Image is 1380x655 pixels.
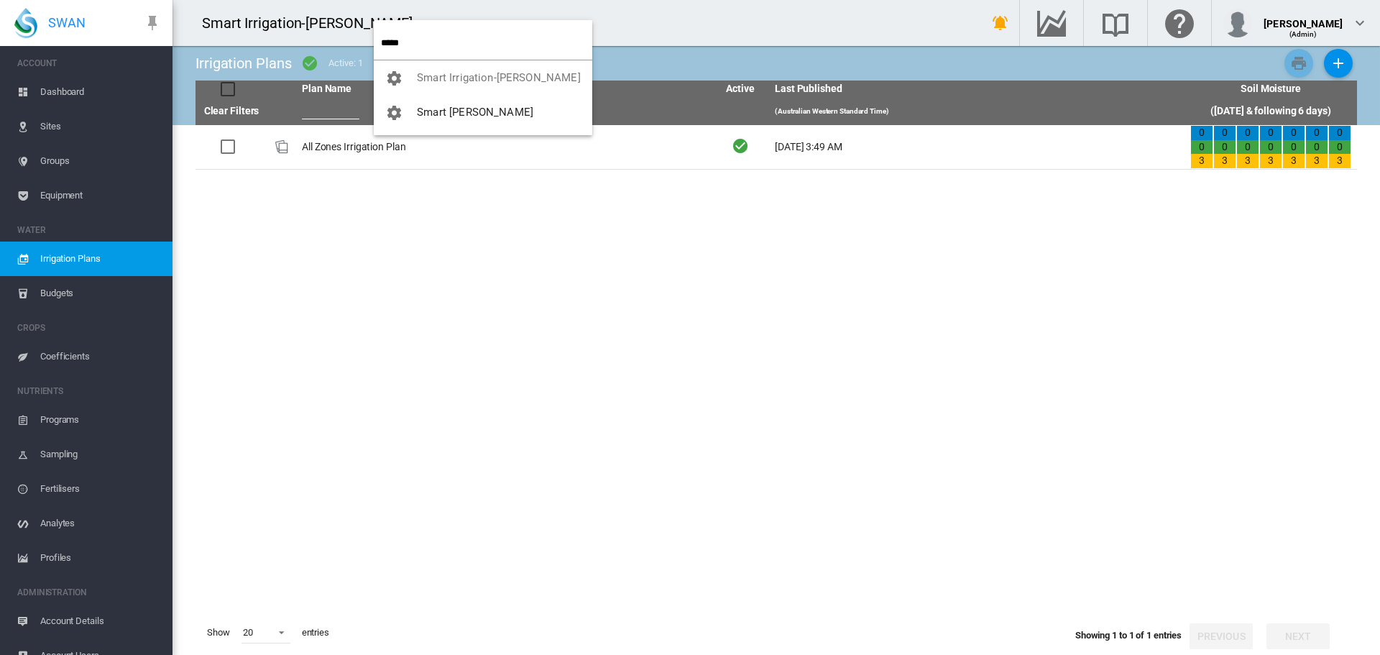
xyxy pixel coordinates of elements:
md-icon: icon-cog [385,104,402,122]
button: You have 'Admin' permissions to Smart Orchard - Mattawa [374,95,592,129]
md-icon: icon-cog [385,70,402,87]
span: Smart Irrigation-[PERSON_NAME] [417,71,581,84]
span: Smart [PERSON_NAME] [417,106,533,119]
button: You have 'Admin' permissions to Smart Irrigation-Terranova [374,60,592,95]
